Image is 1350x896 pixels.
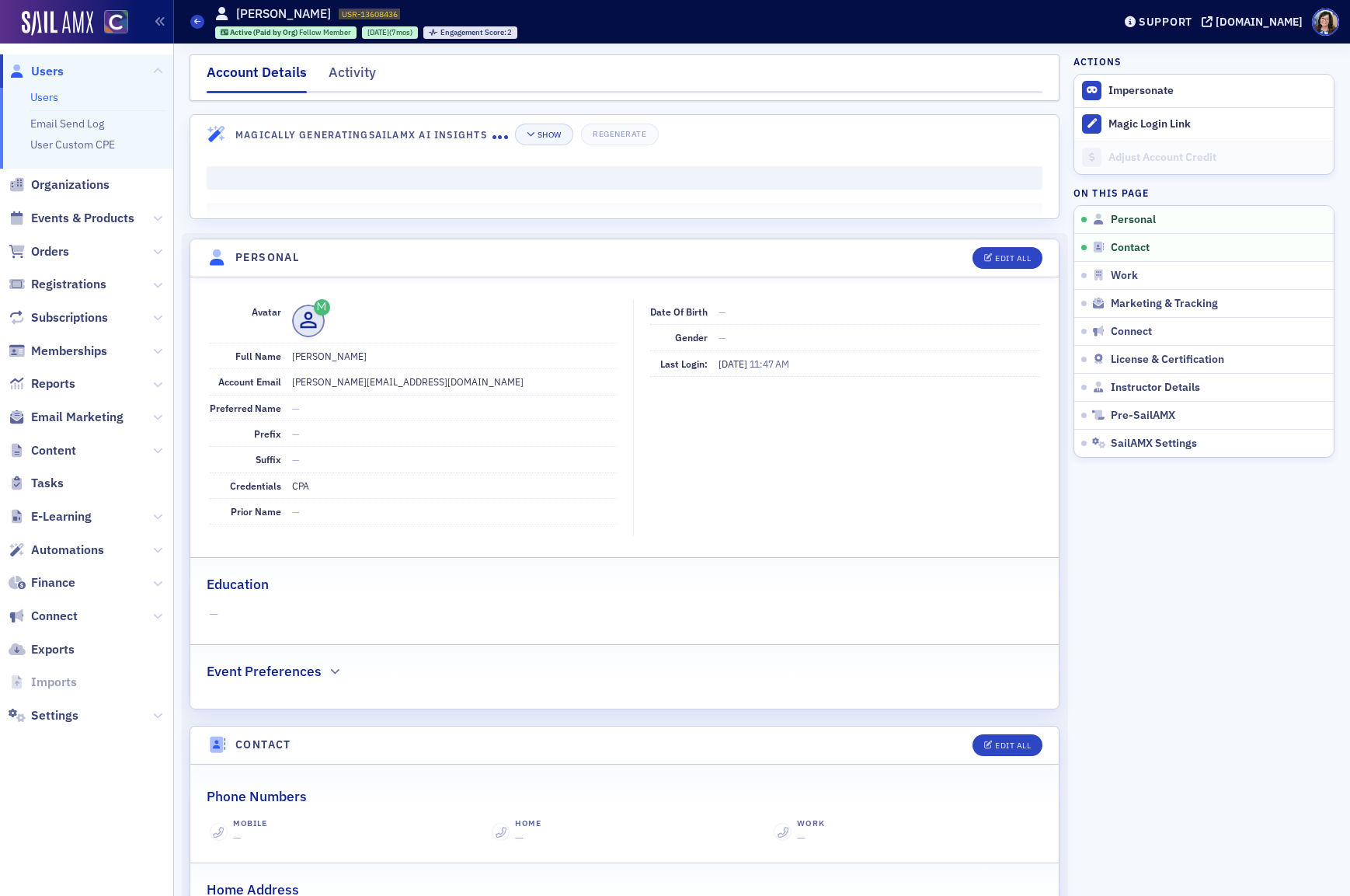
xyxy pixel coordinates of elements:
[235,350,281,362] span: Full Name
[252,305,281,318] span: Avatar
[515,124,573,145] button: Show
[218,375,281,388] span: Account Email
[9,409,124,426] a: Email Marketing
[1139,15,1192,29] div: Support
[31,508,92,525] span: E-Learning
[750,357,789,370] span: 11:47 AM
[9,276,106,293] a: Registrations
[210,606,1040,622] span: —
[292,402,300,414] span: —
[1202,16,1308,27] button: [DOMAIN_NAME]
[1216,15,1303,29] div: [DOMAIN_NAME]
[31,442,76,459] span: Content
[1073,186,1334,200] h4: On this page
[538,131,562,139] div: Show
[581,124,658,145] button: Regenerate
[215,26,357,39] div: Active (Paid by Org): Active (Paid by Org): Fellow Member
[292,505,300,518] span: —
[104,10,128,34] img: SailAMX
[660,357,708,370] span: Last Login:
[31,210,134,227] span: Events & Products
[367,27,412,37] div: (7mos)
[650,305,708,318] span: Date of Birth
[31,707,78,724] span: Settings
[235,127,492,141] h4: Magically Generating SailAMX AI Insights
[207,62,307,93] div: Account Details
[292,453,300,465] span: —
[235,249,299,266] h4: Personal
[718,305,726,318] span: —
[9,608,78,625] a: Connect
[362,26,418,39] div: 2025-02-12 00:00:00
[292,343,617,368] dd: [PERSON_NAME]
[1111,381,1200,395] span: Instructor Details
[31,674,77,691] span: Imports
[423,26,517,39] div: Engagement Score: 2
[31,608,78,625] span: Connect
[1111,409,1175,423] span: Pre-SailAMX
[440,27,508,37] span: Engagement Score :
[367,27,389,37] span: [DATE]
[31,475,64,492] span: Tasks
[31,542,104,559] span: Automations
[1111,241,1150,255] span: Contact
[972,247,1042,269] button: Edit All
[30,117,104,131] a: Email Send Log
[221,27,352,37] a: Active (Paid by Org) Fellow Member
[797,818,824,830] div: Work
[1074,141,1334,174] a: Adjust Account Credit
[342,9,398,19] span: USR-13608436
[231,505,281,518] span: Prior Name
[9,707,78,724] a: Settings
[9,309,108,326] a: Subscriptions
[254,427,281,440] span: Prefix
[31,409,124,426] span: Email Marketing
[31,176,110,193] span: Organizations
[292,369,617,394] dd: [PERSON_NAME][EMAIL_ADDRESS][DOMAIN_NAME]
[1108,117,1326,131] div: Magic Login Link
[1074,107,1334,141] button: Magic Login Link
[515,831,524,845] span: —
[210,402,281,414] span: Preferred Name
[718,357,750,370] span: [DATE]
[31,243,69,260] span: Orders
[299,27,351,37] span: Fellow Member
[207,786,307,807] h2: Phone Numbers
[31,309,108,326] span: Subscriptions
[9,63,64,80] a: Users
[995,254,1031,263] div: Edit All
[9,542,104,559] a: Automations
[1111,213,1156,227] span: Personal
[9,674,77,691] a: Imports
[256,453,281,465] span: Suffix
[1111,353,1224,367] span: License & Certification
[718,331,726,343] span: —
[515,818,541,830] div: Home
[207,661,322,682] h2: Event Preferences
[9,176,110,193] a: Organizations
[31,343,107,360] span: Memberships
[235,737,291,753] h4: Contact
[230,479,281,492] span: Credentials
[995,741,1031,750] div: Edit All
[1108,151,1326,165] div: Adjust Account Credit
[972,734,1042,756] button: Edit All
[9,210,134,227] a: Events & Products
[1111,325,1152,339] span: Connect
[1111,269,1138,283] span: Work
[30,90,58,104] a: Users
[9,375,75,392] a: Reports
[9,641,75,658] a: Exports
[1111,437,1197,451] span: SailAMX Settings
[9,475,64,492] a: Tasks
[9,508,92,525] a: E-Learning
[440,29,513,37] div: 2
[22,11,93,36] img: SailAMX
[236,5,331,23] h1: [PERSON_NAME]
[1108,84,1174,98] button: Impersonate
[9,574,75,591] a: Finance
[292,473,617,498] dd: CPA
[9,442,76,459] a: Content
[233,831,242,845] span: —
